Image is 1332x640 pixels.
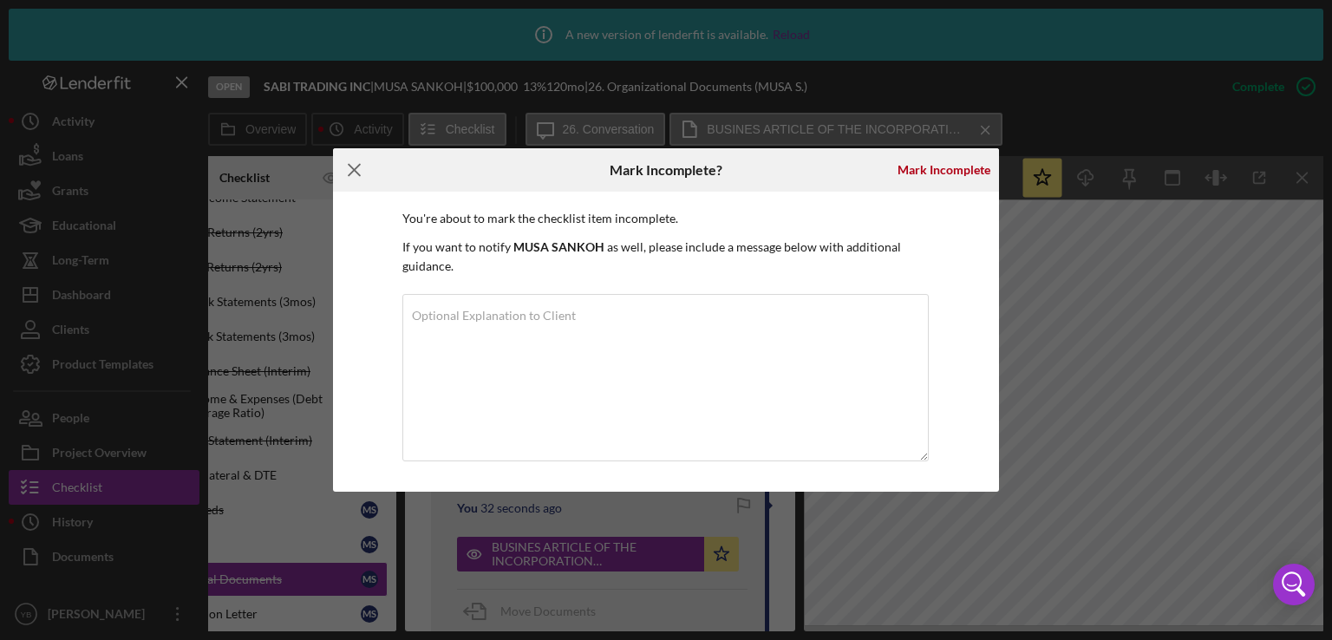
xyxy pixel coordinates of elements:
label: Optional Explanation to Client [412,309,576,323]
div: Open Intercom Messenger [1273,564,1315,605]
p: If you want to notify as well, please include a message below with additional guidance. [402,238,930,277]
h6: Mark Incomplete? [610,162,722,178]
p: You're about to mark the checklist item incomplete. [402,209,930,228]
button: Mark Incomplete [889,153,999,187]
div: Mark Incomplete [898,153,990,187]
b: MUSA SANKOH [513,239,604,254]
